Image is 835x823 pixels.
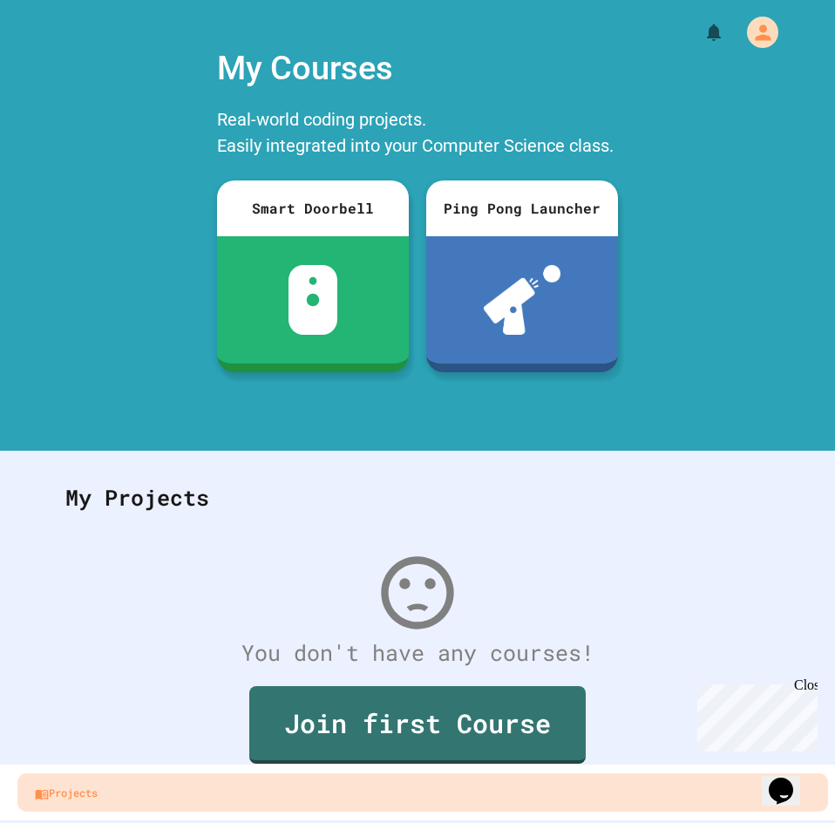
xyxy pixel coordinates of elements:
div: My Projects [48,464,787,532]
div: My Courses [208,35,627,102]
div: Real-world coding projects. Easily integrated into your Computer Science class. [208,102,627,167]
div: Ping Pong Launcher [426,180,618,236]
a: Projects [17,773,828,812]
div: Smart Doorbell [217,180,409,236]
div: My Notifications [671,17,729,47]
img: sdb-white.svg [289,265,338,335]
div: You don't have any courses! [48,636,787,670]
a: Join first Course [249,686,586,764]
iframe: chat widget [690,677,818,752]
iframe: chat widget [762,753,818,806]
img: ppl-with-ball.png [484,265,561,335]
div: Chat with us now!Close [7,7,120,111]
div: My Account [729,12,783,52]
